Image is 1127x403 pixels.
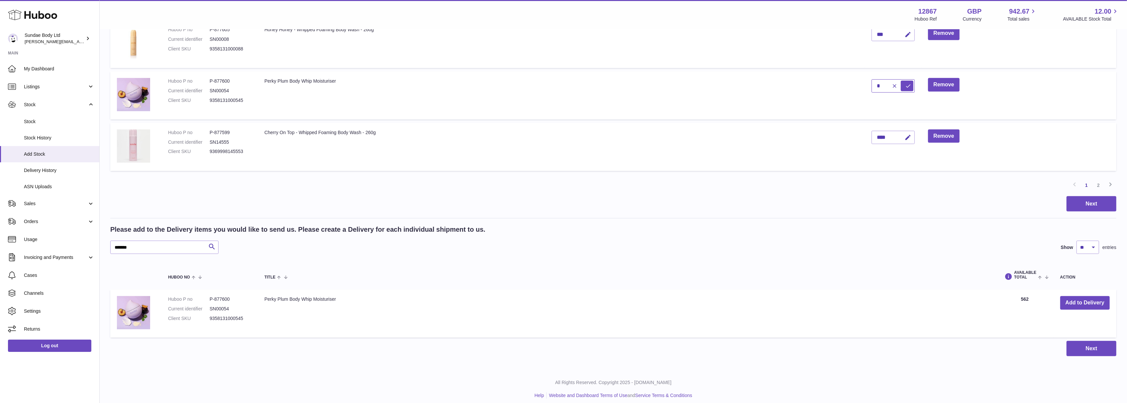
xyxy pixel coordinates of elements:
label: Show [1061,244,1073,251]
div: Huboo Ref [915,16,937,22]
td: Cherry On Top - Whipped Foaming Body Wash - 260g [258,123,865,171]
span: Channels [24,290,94,296]
td: Perky Plum Body Whip Moisturiser [258,71,865,120]
a: 2 [1092,179,1104,191]
dd: P-877605 [210,27,251,33]
span: Invoicing and Payments [24,254,87,261]
span: Cases [24,272,94,279]
dd: P-877600 [210,78,251,84]
button: Next [1067,341,1116,357]
button: Remove [928,129,959,143]
a: Website and Dashboard Terms of Use [549,393,627,398]
img: dianne@sundaebody.com [8,34,18,43]
span: Orders [24,218,87,225]
dd: 9358131000088 [210,46,251,52]
span: Total sales [1007,16,1037,22]
span: Stock [24,119,94,125]
button: Next [1067,196,1116,212]
dt: Client SKU [168,148,210,155]
span: AVAILABLE Total [1014,271,1036,279]
span: [PERSON_NAME][EMAIL_ADDRESS][DOMAIN_NAME] [25,39,133,44]
span: Returns [24,326,94,332]
dt: Huboo P no [168,78,210,84]
td: 562 [996,289,1053,338]
dd: SN00008 [210,36,251,42]
button: Remove [928,27,959,40]
dt: Client SKU [168,97,210,104]
a: Service Terms & Conditions [635,393,692,398]
a: 1 [1080,179,1092,191]
span: Settings [24,308,94,314]
dt: Huboo P no [168,129,210,136]
strong: 12867 [918,7,937,16]
span: Stock History [24,135,94,141]
a: Log out [8,340,91,352]
span: 942.67 [1009,7,1029,16]
dt: Current identifier [168,36,210,42]
dt: Client SKU [168,315,210,322]
dd: SN00054 [210,306,251,312]
div: Sundae Body Ltd [25,32,84,45]
span: Huboo no [168,275,190,280]
dd: P-877599 [210,129,251,136]
span: Usage [24,236,94,243]
img: Honey Honey - Whipped Foaming Body Wash - 260g [117,27,150,60]
li: and [547,392,692,399]
button: Remove [928,78,959,92]
td: Perky Plum Body Whip Moisturiser [258,289,996,338]
span: entries [1102,244,1116,251]
dd: 9358131000545 [210,97,251,104]
span: Add Stock [24,151,94,157]
span: Title [264,275,275,280]
span: Delivery History [24,167,94,174]
h2: Please add to the Delivery items you would like to send us. Please create a Delivery for each ind... [110,225,485,234]
span: AVAILABLE Stock Total [1063,16,1119,22]
a: 942.67 Total sales [1007,7,1037,22]
button: Add to Delivery [1060,296,1110,310]
dd: SN14555 [210,139,251,145]
a: 12.00 AVAILABLE Stock Total [1063,7,1119,22]
dd: 9369998145553 [210,148,251,155]
dt: Current identifier [168,139,210,145]
dt: Huboo P no [168,27,210,33]
dd: SN00054 [210,88,251,94]
dt: Current identifier [168,306,210,312]
strong: GBP [967,7,982,16]
dd: 9358131000545 [210,315,251,322]
dt: Huboo P no [168,296,210,302]
span: ASN Uploads [24,184,94,190]
span: My Dashboard [24,66,94,72]
p: All Rights Reserved. Copyright 2025 - [DOMAIN_NAME] [105,379,1122,386]
td: Honey Honey - Whipped Foaming Body Wash - 260g [258,20,865,68]
img: Perky Plum Body Whip Moisturiser [117,296,150,329]
span: 12.00 [1095,7,1111,16]
img: Perky Plum Body Whip Moisturiser [117,78,150,111]
dt: Current identifier [168,88,210,94]
dd: P-877600 [210,296,251,302]
img: Cherry On Top - Whipped Foaming Body Wash - 260g [117,129,150,163]
div: Action [1060,275,1110,280]
span: Sales [24,201,87,207]
a: Help [534,393,544,398]
span: Listings [24,84,87,90]
dt: Client SKU [168,46,210,52]
span: Stock [24,102,87,108]
div: Currency [963,16,982,22]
